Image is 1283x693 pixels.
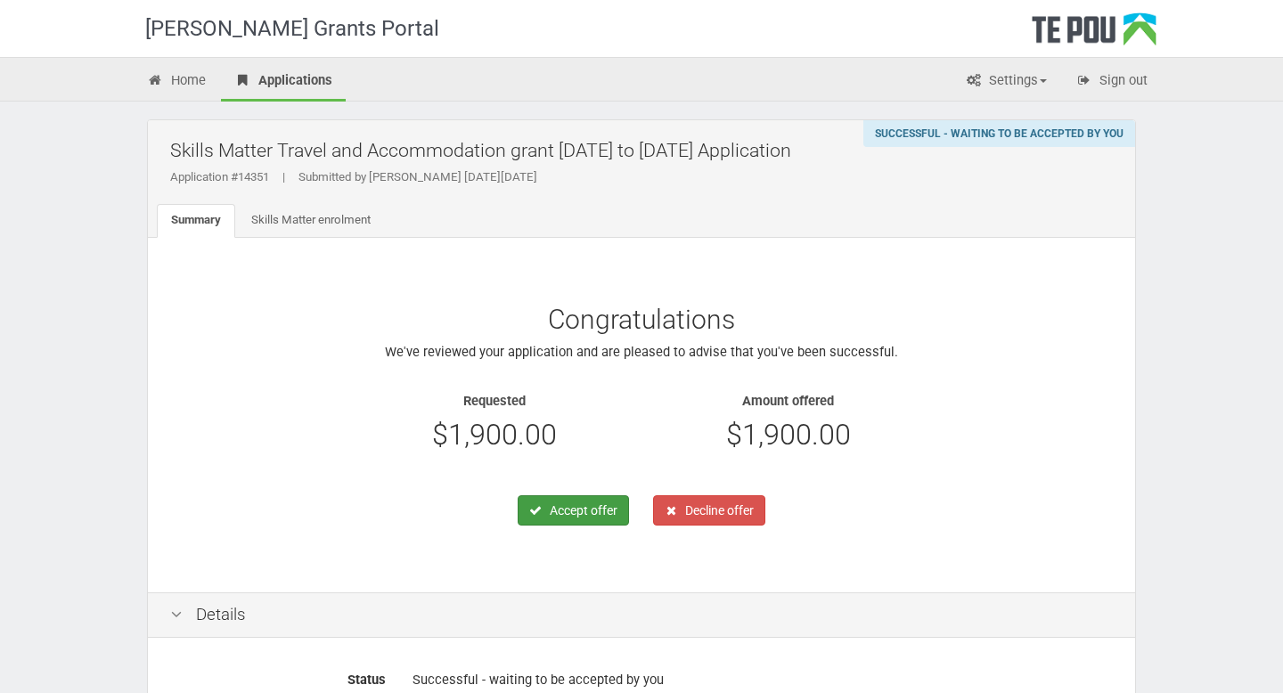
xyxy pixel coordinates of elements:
button: Accept offer [518,495,629,526]
div: Requested [362,392,628,411]
div: Amount offered [655,392,921,411]
div: Details [148,592,1135,638]
span: | [269,170,298,183]
label: Status [157,664,399,689]
a: Summary [157,204,235,238]
button: Decline offer [653,495,765,526]
h2: Congratulations [215,305,1068,334]
div: $1,900.00 [655,420,921,452]
a: Skills Matter enrolment [237,204,385,238]
div: We've reviewed your application and are pleased to advise that you've been successful. [215,305,1068,526]
div: $1,900.00 [362,420,628,452]
a: Home [134,62,219,102]
a: Settings [952,62,1060,102]
div: Application #14351 Submitted by [PERSON_NAME] [DATE][DATE] [170,169,1122,185]
div: Te Pou Logo [1032,12,1156,57]
a: Sign out [1062,62,1161,102]
a: Applications [221,62,346,102]
div: Successful - waiting to be accepted by you [863,120,1135,147]
h2: Skills Matter Travel and Accommodation grant [DATE] to [DATE] Application [170,129,1122,171]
